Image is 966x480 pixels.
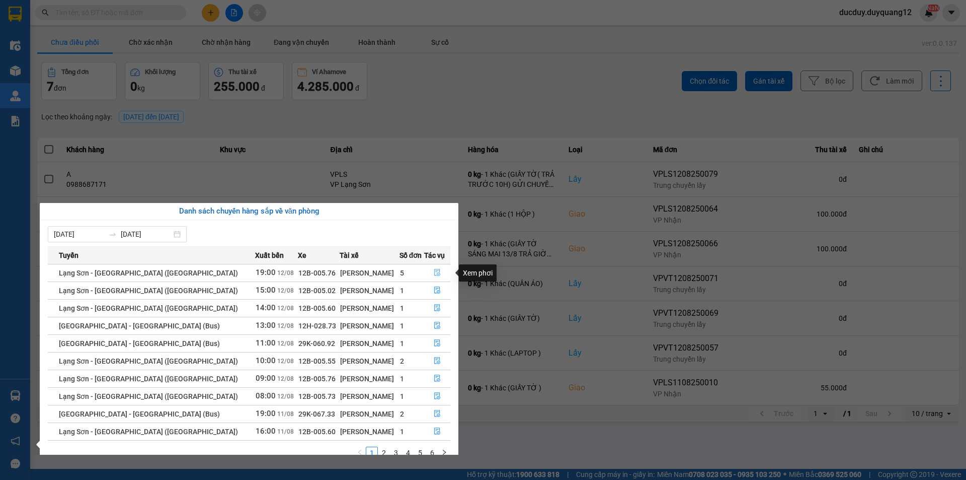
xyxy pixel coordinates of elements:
[109,230,117,238] span: swap-right
[256,286,276,295] span: 15:00
[400,322,404,330] span: 1
[438,447,450,459] button: right
[277,322,294,329] span: 12/08
[366,447,378,459] li: 1
[425,371,450,387] button: file-done
[298,322,336,330] span: 12H-028.73
[256,427,276,436] span: 16:00
[425,406,450,422] button: file-done
[298,357,336,365] span: 12B-005.55
[59,392,238,400] span: Lạng Sơn - [GEOGRAPHIC_DATA] ([GEOGRAPHIC_DATA])
[425,424,450,440] button: file-done
[54,229,105,240] input: Từ ngày
[48,205,450,218] div: Danh sách chuyến hàng sắp về văn phòng
[59,250,78,261] span: Tuyến
[59,410,220,418] span: [GEOGRAPHIC_DATA] - [GEOGRAPHIC_DATA] (Bus)
[459,264,497,282] div: Xem phơi
[256,356,276,365] span: 10:00
[400,428,404,436] span: 1
[340,285,398,296] div: [PERSON_NAME]
[390,447,401,458] a: 3
[434,322,441,330] span: file-done
[425,318,450,334] button: file-done
[400,339,404,348] span: 1
[400,269,404,277] span: 5
[298,304,336,312] span: 12B-005.60
[298,287,336,295] span: 12B-005.02
[434,357,441,365] span: file-done
[256,338,276,348] span: 11:00
[277,287,294,294] span: 12/08
[298,269,336,277] span: 12B-005.76
[354,447,366,459] button: left
[426,447,438,459] li: 6
[277,269,294,277] span: 12/08
[256,268,276,277] span: 19:00
[256,374,276,383] span: 09:00
[434,287,441,295] span: file-done
[424,250,445,261] span: Tác vụ
[400,375,404,383] span: 1
[340,320,398,331] div: [PERSON_NAME]
[59,357,238,365] span: Lạng Sơn - [GEOGRAPHIC_DATA] ([GEOGRAPHIC_DATA])
[298,392,336,400] span: 12B-005.73
[425,265,450,281] button: file-done
[277,358,294,365] span: 12/08
[255,250,284,261] span: Xuất bến
[277,410,294,418] span: 11/08
[340,426,398,437] div: [PERSON_NAME]
[400,392,404,400] span: 1
[378,447,389,458] a: 2
[434,410,441,418] span: file-done
[425,353,450,369] button: file-done
[277,375,294,382] span: 12/08
[378,447,390,459] li: 2
[434,304,441,312] span: file-done
[277,393,294,400] span: 12/08
[59,287,238,295] span: Lạng Sơn - [GEOGRAPHIC_DATA] ([GEOGRAPHIC_DATA])
[354,447,366,459] li: Previous Page
[425,388,450,404] button: file-done
[59,322,220,330] span: [GEOGRAPHIC_DATA] - [GEOGRAPHIC_DATA] (Bus)
[399,250,422,261] span: Số đơn
[256,391,276,400] span: 08:00
[256,303,276,312] span: 14:00
[109,230,117,238] span: to
[340,303,398,314] div: [PERSON_NAME]
[340,356,398,367] div: [PERSON_NAME]
[59,304,238,312] span: Lạng Sơn - [GEOGRAPHIC_DATA] ([GEOGRAPHIC_DATA])
[434,428,441,436] span: file-done
[256,321,276,330] span: 13:00
[414,447,426,459] li: 5
[277,340,294,347] span: 12/08
[366,447,377,458] a: 1
[425,300,450,316] button: file-done
[340,391,398,402] div: [PERSON_NAME]
[434,375,441,383] span: file-done
[434,269,441,277] span: file-done
[59,375,238,383] span: Lạng Sơn - [GEOGRAPHIC_DATA] ([GEOGRAPHIC_DATA])
[340,250,359,261] span: Tài xế
[298,375,336,383] span: 12B-005.76
[298,250,306,261] span: Xe
[59,428,238,436] span: Lạng Sơn - [GEOGRAPHIC_DATA] ([GEOGRAPHIC_DATA])
[256,409,276,418] span: 19:00
[441,449,447,455] span: right
[425,283,450,299] button: file-done
[340,267,398,279] div: [PERSON_NAME]
[425,335,450,352] button: file-done
[340,338,398,349] div: [PERSON_NAME]
[400,287,404,295] span: 1
[400,410,404,418] span: 2
[121,229,172,240] input: Đến ngày
[277,305,294,312] span: 12/08
[390,447,402,459] li: 3
[357,449,363,455] span: left
[434,392,441,400] span: file-done
[340,408,398,420] div: [PERSON_NAME]
[415,447,426,458] a: 5
[427,447,438,458] a: 6
[277,428,294,435] span: 11/08
[400,357,404,365] span: 2
[298,339,335,348] span: 29K-060.92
